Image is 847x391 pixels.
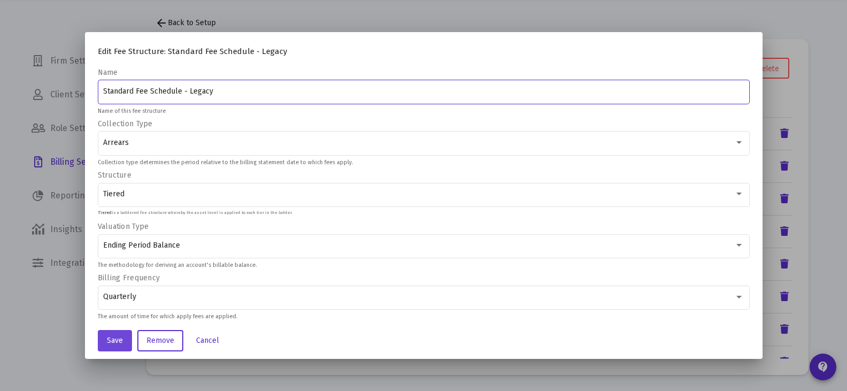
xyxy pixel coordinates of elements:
[98,108,166,114] mat-hint: Name of this fee structure
[98,273,160,282] label: Billing Frequency
[103,189,125,198] span: Tiered
[196,336,219,345] span: Cancel
[98,45,750,58] h4: Edit Fee Structure: Standard Fee Schedule - Legacy
[103,138,129,147] span: Arrears
[98,222,149,231] label: Valuation Type
[98,313,237,320] mat-hint: The amount of time for which apply fees are applied.
[98,159,353,166] mat-hint: Collection type determines the period relative to the billing statement date to which fees apply.
[98,262,257,269] mat-hint: The methodology for deriving an account's billable balance.
[98,68,118,77] label: Name
[146,336,174,345] span: Remove
[103,292,136,301] span: Quarterly
[103,87,744,96] input: e.g., Standard Fee
[98,171,132,180] label: Structure
[107,336,123,345] span: Save
[137,330,183,351] button: Remove
[98,210,112,215] b: Tiered
[98,330,132,351] button: Save
[103,241,180,250] span: Ending Period Balance
[98,211,292,216] p: is a laddered fee structure whereby the asset level is applied to each tier in the ladder.
[98,119,153,128] label: Collection Type
[188,330,228,351] button: Cancel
